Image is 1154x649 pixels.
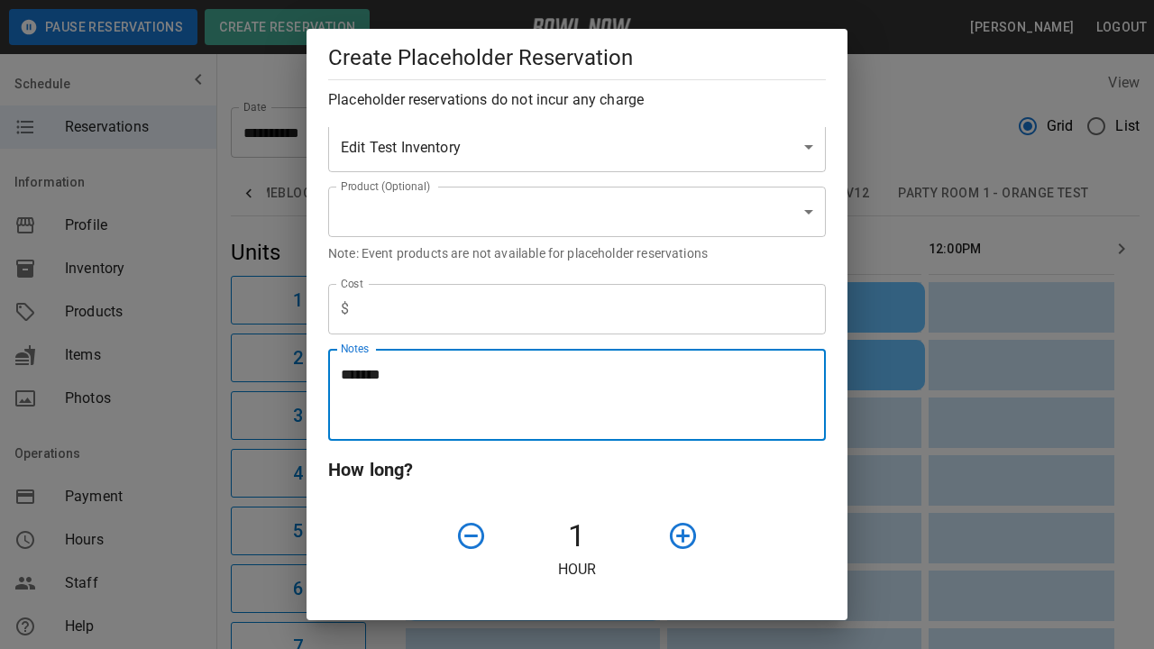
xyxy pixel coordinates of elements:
h5: Create Placeholder Reservation [328,43,826,72]
p: Note: Event products are not available for placeholder reservations [328,244,826,262]
p: $ [341,298,349,320]
div: Edit Test Inventory [328,122,826,172]
h6: How long? [328,455,826,484]
p: Hour [328,559,826,580]
h6: Placeholder reservations do not incur any charge [328,87,826,113]
h4: 1 [494,517,660,555]
div: ​ [328,187,826,237]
